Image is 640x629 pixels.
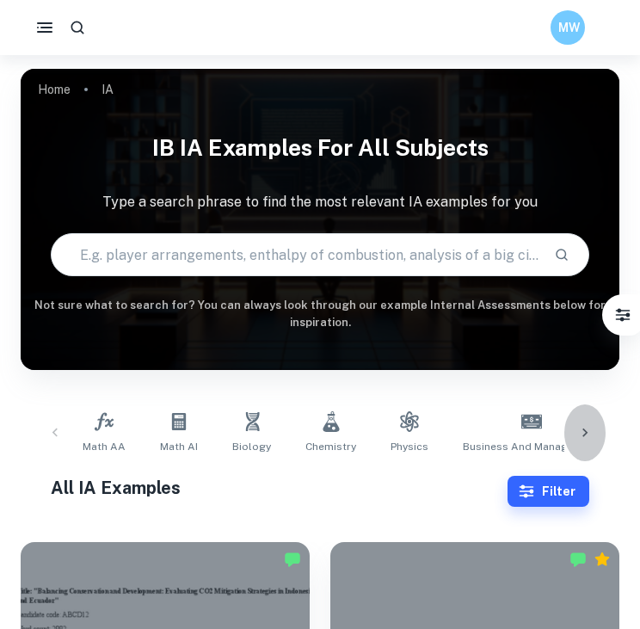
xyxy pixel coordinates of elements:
[463,439,600,454] span: Business and Management
[558,18,578,37] h6: MW
[51,475,508,501] h1: All IA Examples
[606,298,640,332] button: Filter
[83,439,126,454] span: Math AA
[160,439,198,454] span: Math AI
[305,439,356,454] span: Chemistry
[547,240,576,269] button: Search
[21,124,619,171] h1: IB IA examples for all subjects
[38,77,71,102] a: Home
[551,10,585,45] button: MW
[21,192,619,213] p: Type a search phrase to find the most relevant IA examples for you
[391,439,428,454] span: Physics
[232,439,271,454] span: Biology
[594,551,611,568] div: Premium
[21,297,619,332] h6: Not sure what to search for? You can always look through our example Internal Assessments below f...
[284,551,301,568] img: Marked
[569,551,587,568] img: Marked
[52,231,540,279] input: E.g. player arrangements, enthalpy of combustion, analysis of a big city...
[508,476,589,507] button: Filter
[102,80,114,99] p: IA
